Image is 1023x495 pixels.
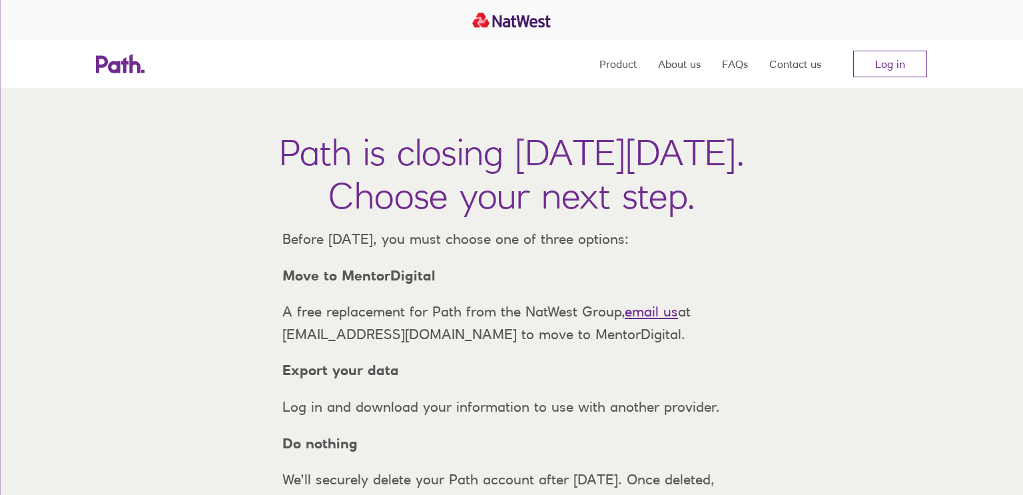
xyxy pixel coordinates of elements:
[769,40,821,88] a: Contact us
[853,51,927,77] a: Log in
[282,267,436,284] strong: Move to MentorDigital
[599,40,637,88] a: Product
[272,228,751,250] p: Before [DATE], you must choose one of three options:
[272,300,751,345] p: A free replacement for Path from the NatWest Group, at [EMAIL_ADDRESS][DOMAIN_NAME] to move to Me...
[282,362,399,378] strong: Export your data
[658,40,701,88] a: About us
[722,40,748,88] a: FAQs
[279,131,745,217] h1: Path is closing [DATE][DATE]. Choose your next step.
[272,396,751,418] p: Log in and download your information to use with another provider.
[625,303,678,320] a: email us
[282,435,358,452] strong: Do nothing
